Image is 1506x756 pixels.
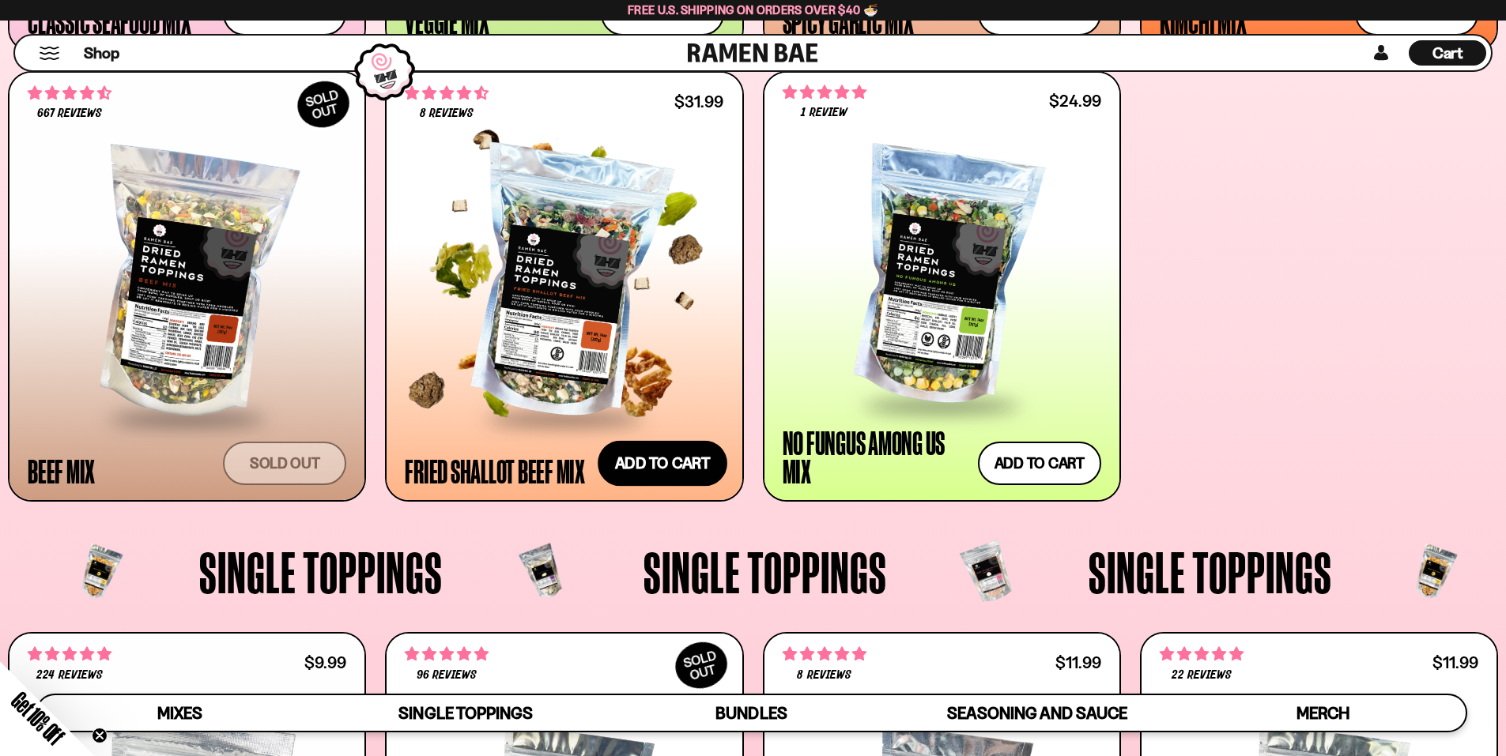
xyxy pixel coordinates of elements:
span: 5.00 stars [783,82,866,103]
a: SOLDOUT 4.64 stars 667 reviews Beef Mix Sold out [8,71,366,502]
span: Cart [1432,43,1463,62]
button: Close teaser [92,728,108,743]
button: Add to cart [978,442,1101,485]
span: 96 reviews [417,669,477,682]
span: 667 reviews [37,107,102,120]
div: No Fungus Among Us Mix [783,428,970,485]
span: Mixes [157,703,202,723]
span: Shop [84,43,119,64]
span: 8 reviews [420,107,474,120]
a: Seasoning and Sauce [894,695,1180,731]
a: 5.00 stars 1 review $24.99 No Fungus Among Us Mix Add to cart [763,71,1121,502]
span: Single Toppings [644,543,887,601]
span: Merch [1297,703,1349,723]
span: 8 reviews [797,669,851,682]
span: 1 review [801,107,847,119]
span: 4.86 stars [1160,644,1244,664]
span: 4.64 stars [28,83,111,103]
span: Single Toppings [1089,543,1332,601]
div: $31.99 [674,94,723,109]
div: $11.99 [1432,655,1478,670]
button: Mobile Menu Trigger [39,47,60,60]
div: Beef Mix [28,457,95,485]
a: Merch [1180,695,1466,731]
div: SOLD OUT [289,72,357,135]
div: Fried Shallot Beef Mix [405,457,585,485]
span: 4.76 stars [28,644,111,664]
span: Single Toppings [398,703,532,723]
div: SOLD OUT [667,634,735,697]
a: Mixes [37,695,323,731]
div: $9.99 [304,655,346,670]
span: 4.90 stars [405,644,489,664]
span: 4.75 stars [783,644,866,664]
a: Single Toppings [323,695,608,731]
span: 22 reviews [1172,669,1232,682]
span: Bundles [715,703,787,723]
span: 224 reviews [36,669,102,682]
div: $11.99 [1055,655,1101,670]
a: 4.62 stars 8 reviews $31.99 Fried Shallot Beef Mix Add to cart [385,71,743,502]
span: Free U.S. Shipping on Orders over $40 🍜 [628,2,878,17]
span: Single Toppings [199,543,443,601]
button: Add to cart [598,441,727,487]
div: $24.99 [1049,93,1101,108]
span: 4.62 stars [405,83,489,103]
a: Cart [1409,36,1486,70]
a: Shop [84,40,119,66]
span: Seasoning and Sauce [947,703,1127,723]
a: Bundles [609,695,894,731]
span: Get 10% Off [7,687,69,749]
